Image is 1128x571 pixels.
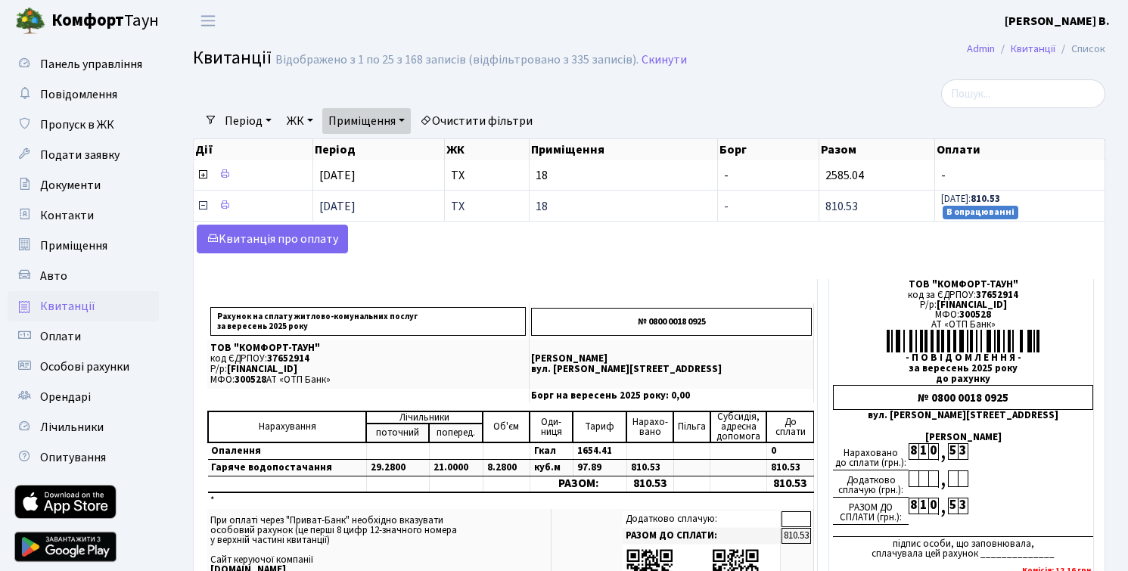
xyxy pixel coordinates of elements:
[40,86,117,103] span: Повідомлення
[451,200,523,213] span: ТХ
[938,443,948,461] div: ,
[1005,12,1110,30] a: [PERSON_NAME] В.
[40,237,107,254] span: Приміщення
[210,343,526,353] p: ТОВ "КОМФОРТ-ТАУН"
[536,200,711,213] span: 18
[710,411,767,442] td: Субсидія, адресна допомога
[766,411,813,442] td: До cплати
[8,170,159,200] a: Документи
[724,167,729,184] span: -
[976,288,1018,302] span: 37652914
[948,443,958,460] div: 5
[51,8,159,34] span: Таун
[971,192,1000,206] b: 810.53
[573,442,626,460] td: 1654.41
[40,177,101,194] span: Документи
[483,411,530,442] td: Об'єм
[825,167,864,184] span: 2585.04
[219,108,278,134] a: Період
[833,310,1093,320] div: МФО:
[766,460,813,476] td: 810.53
[623,528,781,544] td: РАЗОМ ДО СПЛАТИ:
[319,198,356,215] span: [DATE]
[937,298,1007,312] span: [FINANCIAL_ID]
[322,108,411,134] a: Приміщення
[944,33,1128,65] nav: breadcrumb
[189,8,227,33] button: Переключити навігацію
[319,167,356,184] span: [DATE]
[935,139,1105,160] th: Оплати
[833,470,909,498] div: Додатково сплачую (грн.):
[530,460,573,476] td: куб.м
[40,358,129,375] span: Особові рахунки
[941,192,1000,206] small: [DATE]:
[40,207,94,224] span: Контакти
[414,108,539,134] a: Очистити фільтри
[8,261,159,291] a: Авто
[833,364,1093,374] div: за вересень 2025 року
[210,375,526,385] p: МФО: АТ «ОТП Банк»
[958,443,968,460] div: 3
[227,362,297,376] span: [FINANCIAL_ID]
[483,460,530,476] td: 8.2800
[531,354,812,364] p: [PERSON_NAME]
[40,389,91,405] span: Орендарі
[833,536,1093,559] div: підпис особи, що заповнювала, сплачувала цей рахунок ______________
[530,139,718,160] th: Приміщення
[531,365,812,374] p: вул. [PERSON_NAME][STREET_ADDRESS]
[531,391,812,401] p: Борг на вересень 2025 року: 0,00
[623,511,781,527] td: Додатково сплачую:
[208,442,366,460] td: Опалення
[724,198,729,215] span: -
[40,298,95,315] span: Квитанції
[673,411,710,442] td: Пільга
[267,352,309,365] span: 37652914
[941,169,1098,182] span: -
[1011,41,1055,57] a: Квитанції
[833,385,1093,410] div: № 0800 0018 0925
[918,498,928,514] div: 1
[819,139,935,160] th: Разом
[40,56,142,73] span: Панель управління
[766,442,813,460] td: 0
[208,411,366,442] td: Нарахування
[210,354,526,364] p: код ЄДРПОУ:
[8,412,159,442] a: Лічильники
[825,198,858,215] span: 810.53
[642,53,687,67] a: Скинути
[275,53,639,67] div: Відображено з 1 по 25 з 168 записів (відфільтровано з 335 записів).
[833,411,1093,420] div: вул. [PERSON_NAME][STREET_ADDRESS]
[1055,41,1105,57] li: Список
[833,353,1093,363] div: - П О В І Д О М Л Е Н Н Я -
[366,411,483,424] td: Лічильники
[766,476,813,492] td: 810.53
[530,411,573,442] td: Оди- ниця
[40,268,67,284] span: Авто
[208,460,366,476] td: Гаряче водопостачання
[918,443,928,460] div: 1
[40,116,114,133] span: Пропуск в ЖК
[626,476,673,492] td: 810.53
[928,443,938,460] div: 0
[40,147,120,163] span: Подати заявку
[833,290,1093,300] div: код за ЄДРПОУ:
[530,442,573,460] td: Гкал
[782,528,811,544] td: 810.53
[909,498,918,514] div: 8
[948,498,958,514] div: 5
[626,460,673,476] td: 810.53
[718,139,819,160] th: Борг
[943,206,1018,219] small: В опрацюванні
[833,433,1093,442] div: [PERSON_NAME]
[833,300,1093,310] div: Р/р:
[15,6,45,36] img: logo.png
[51,8,124,33] b: Комфорт
[8,321,159,352] a: Оплати
[193,45,272,71] span: Квитанції
[1005,13,1110,29] b: [PERSON_NAME] В.
[366,460,429,476] td: 29.2800
[210,365,526,374] p: Р/р:
[8,442,159,473] a: Опитування
[967,41,995,57] a: Admin
[429,424,483,442] td: поперед.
